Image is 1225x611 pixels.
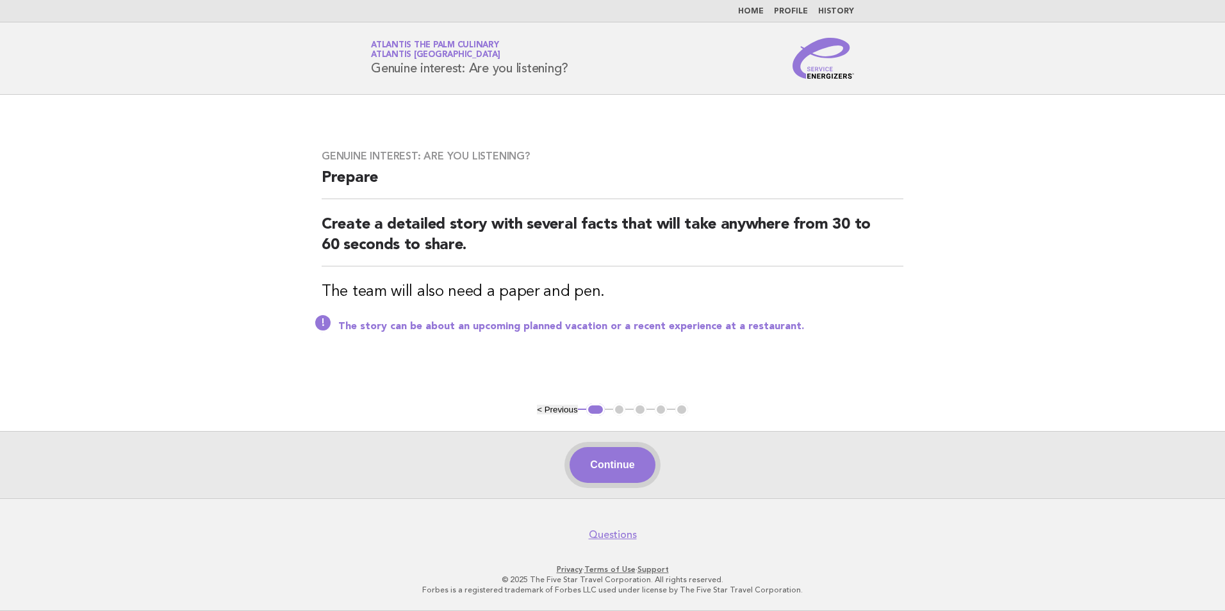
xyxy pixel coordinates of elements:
a: Home [738,8,764,15]
a: Terms of Use [584,565,636,574]
a: Profile [774,8,808,15]
button: 1 [586,403,605,416]
a: Questions [589,528,637,541]
a: Atlantis The Palm CulinaryAtlantis [GEOGRAPHIC_DATA] [371,41,500,59]
p: · · [220,564,1005,574]
h3: The team will also need a paper and pen. [322,282,903,302]
img: Service Energizers [793,38,854,79]
p: The story can be about an upcoming planned vacation or a recent experience at a restaurant. [338,320,903,333]
p: Forbes is a registered trademark of Forbes LLC used under license by The Five Star Travel Corpora... [220,585,1005,595]
button: < Previous [537,405,577,414]
h1: Genuine interest: Are you listening? [371,42,568,75]
span: Atlantis [GEOGRAPHIC_DATA] [371,51,500,60]
button: Continue [570,447,655,483]
a: History [818,8,854,15]
p: © 2025 The Five Star Travel Corporation. All rights reserved. [220,574,1005,585]
h2: Prepare [322,168,903,199]
h2: Create a detailed story with several facts that will take anywhere from 30 to 60 seconds to share. [322,215,903,266]
a: Privacy [557,565,582,574]
a: Support [637,565,669,574]
h3: Genuine interest: Are you listening? [322,150,903,163]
